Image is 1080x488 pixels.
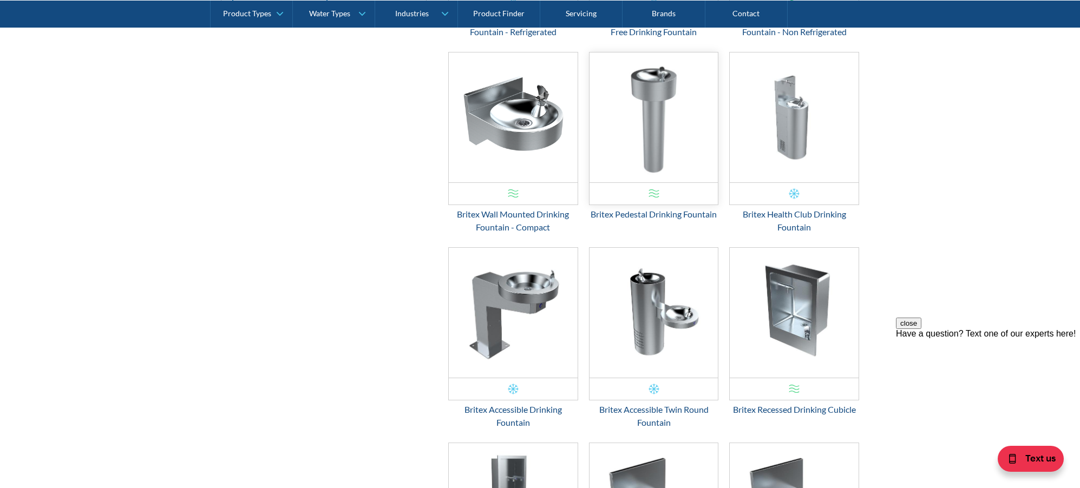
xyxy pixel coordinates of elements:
a: Britex Pedestal Drinking FountainBritex Pedestal Drinking Fountain [589,52,719,221]
a: Britex Accessible Twin Round FountainBritex Accessible Twin Round Fountain [589,247,719,429]
iframe: podium webchat widget bubble [972,434,1080,488]
div: Product Types [223,9,271,18]
img: Britex Wall Mounted Drinking Fountain - Compact [449,52,578,182]
img: Britex Accessible Drinking Fountain [449,248,578,378]
a: Britex Accessible Drinking FountainBritex Accessible Drinking Fountain [448,247,578,429]
div: Britex Accessible Drinking Fountain [448,403,578,429]
iframe: podium webchat widget prompt [896,318,1080,447]
a: Britex Health Club Drinking FountainBritex Health Club Drinking Fountain [729,52,859,234]
div: Britex Accessible Twin Round Fountain [589,403,719,429]
img: Britex Accessible Twin Round Fountain [590,248,718,378]
div: Britex Recessed Drinking Cubicle [729,403,859,416]
img: Britex Recessed Drinking Cubicle [730,248,859,378]
div: Britex Wall Mounted Drinking Fountain - Compact [448,208,578,234]
div: Britex Health Club Drinking Fountain [729,208,859,234]
a: Britex Wall Mounted Drinking Fountain - Compact Britex Wall Mounted Drinking Fountain - Compact [448,52,578,234]
a: Britex Recessed Drinking CubicleBritex Recessed Drinking Cubicle [729,247,859,416]
img: Britex Health Club Drinking Fountain [730,52,859,182]
div: Water Types [309,9,350,18]
div: Britex Pedestal Drinking Fountain [589,208,719,221]
div: Industries [395,9,429,18]
img: Britex Pedestal Drinking Fountain [590,52,718,182]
